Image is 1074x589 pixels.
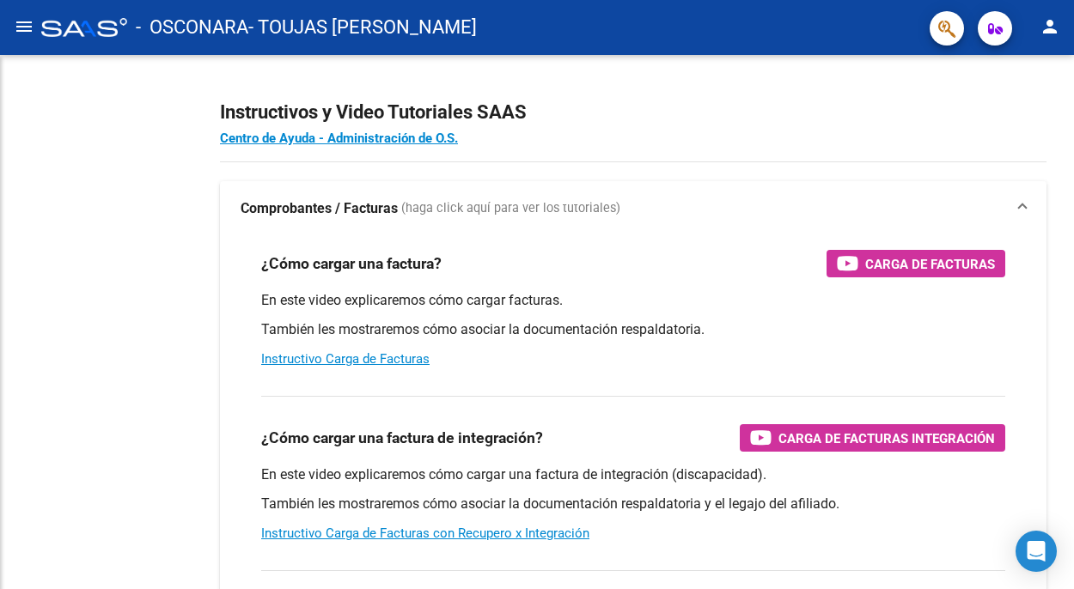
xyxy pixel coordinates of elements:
[778,428,995,449] span: Carga de Facturas Integración
[740,424,1005,452] button: Carga de Facturas Integración
[220,96,1047,129] h2: Instructivos y Video Tutoriales SAAS
[220,181,1047,236] mat-expansion-panel-header: Comprobantes / Facturas (haga click aquí para ver los tutoriales)
[261,426,543,450] h3: ¿Cómo cargar una factura de integración?
[261,291,1005,310] p: En este video explicaremos cómo cargar facturas.
[261,525,589,541] a: Instructivo Carga de Facturas con Recupero x Integración
[261,351,430,367] a: Instructivo Carga de Facturas
[827,250,1005,277] button: Carga de Facturas
[1016,531,1057,572] div: Open Intercom Messenger
[261,320,1005,339] p: También les mostraremos cómo asociar la documentación respaldatoria.
[261,252,442,276] h3: ¿Cómo cargar una factura?
[401,199,620,218] span: (haga click aquí para ver los tutoriales)
[14,16,34,37] mat-icon: menu
[261,495,1005,513] p: También les mostraremos cómo asociar la documentación respaldatoria y el legajo del afiliado.
[1040,16,1060,37] mat-icon: person
[261,465,1005,484] p: En este video explicaremos cómo cargar una factura de integración (discapacidad).
[136,9,248,46] span: - OSCONARA
[865,253,995,275] span: Carga de Facturas
[220,131,458,146] a: Centro de Ayuda - Administración de O.S.
[248,9,477,46] span: - TOUJAS [PERSON_NAME]
[241,199,398,218] strong: Comprobantes / Facturas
